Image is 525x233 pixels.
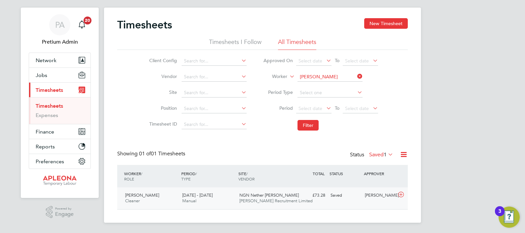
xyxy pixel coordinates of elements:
[139,150,151,157] span: 01 of
[46,206,74,218] a: Powered byEngage
[29,97,90,124] div: Timesheets
[258,73,287,80] label: Worker
[147,73,177,79] label: Vendor
[263,105,293,111] label: Period
[36,103,63,109] a: Timesheets
[29,139,90,154] button: Reports
[369,151,393,158] label: Saved
[362,168,397,179] div: APPROVER
[297,88,363,97] input: Select one
[36,112,58,118] a: Expenses
[29,53,90,67] button: Network
[263,58,293,63] label: Approved On
[182,72,247,82] input: Search for...
[122,168,180,185] div: WORKER
[297,120,319,131] button: Filter
[36,158,64,165] span: Preferences
[263,89,293,95] label: Period Type
[238,176,255,181] span: VENDOR
[182,57,247,66] input: Search for...
[55,212,74,217] span: Engage
[141,171,142,176] span: /
[147,89,177,95] label: Site
[147,58,177,63] label: Client Config
[195,171,197,176] span: /
[36,87,63,93] span: Timesheets
[364,18,408,29] button: New Timesheet
[384,151,387,158] span: 1
[181,176,191,181] span: TYPE
[29,38,91,46] span: Pretium Admin
[499,207,520,228] button: Open Resource Center, 3 new notifications
[298,58,322,64] span: Select date
[294,190,328,201] div: £73.28
[180,168,237,185] div: PERIOD
[117,18,172,31] h2: Timesheets
[362,190,397,201] div: [PERSON_NAME]
[297,72,363,82] input: Search for...
[55,20,65,29] span: PA
[36,57,56,63] span: Network
[29,14,91,46] a: PAPretium Admin
[36,129,54,135] span: Finance
[333,104,341,112] span: To
[125,198,140,204] span: Cleaner
[84,17,91,24] span: 20
[55,206,74,212] span: Powered by
[36,143,55,150] span: Reports
[246,171,248,176] span: /
[139,150,185,157] span: 01 Timesheets
[498,211,501,220] div: 3
[36,72,47,78] span: Jobs
[147,121,177,127] label: Timesheet ID
[333,56,341,65] span: To
[75,14,88,35] a: 20
[124,176,134,181] span: ROLE
[345,58,369,64] span: Select date
[29,68,90,82] button: Jobs
[21,8,99,198] nav: Main navigation
[328,168,362,179] div: STATUS
[345,105,369,111] span: Select date
[117,150,187,157] div: Showing
[182,120,247,129] input: Search for...
[328,190,362,201] div: Saved
[182,104,247,113] input: Search for...
[350,150,395,160] div: Status
[278,38,316,50] li: All Timesheets
[29,124,90,139] button: Finance
[313,171,325,176] span: TOTAL
[29,175,91,186] a: Go to home page
[43,175,77,186] img: apleona-logo-retina.png
[29,83,90,97] button: Timesheets
[182,192,213,198] span: [DATE] - [DATE]
[237,168,294,185] div: SITE
[209,38,262,50] li: Timesheets I Follow
[182,198,196,204] span: Manual
[147,105,177,111] label: Position
[298,105,322,111] span: Select date
[239,198,313,204] span: [PERSON_NAME] Recruitment Limited
[125,192,159,198] span: [PERSON_NAME]
[182,88,247,97] input: Search for...
[239,192,299,198] span: NGN Nether [PERSON_NAME]
[29,154,90,169] button: Preferences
